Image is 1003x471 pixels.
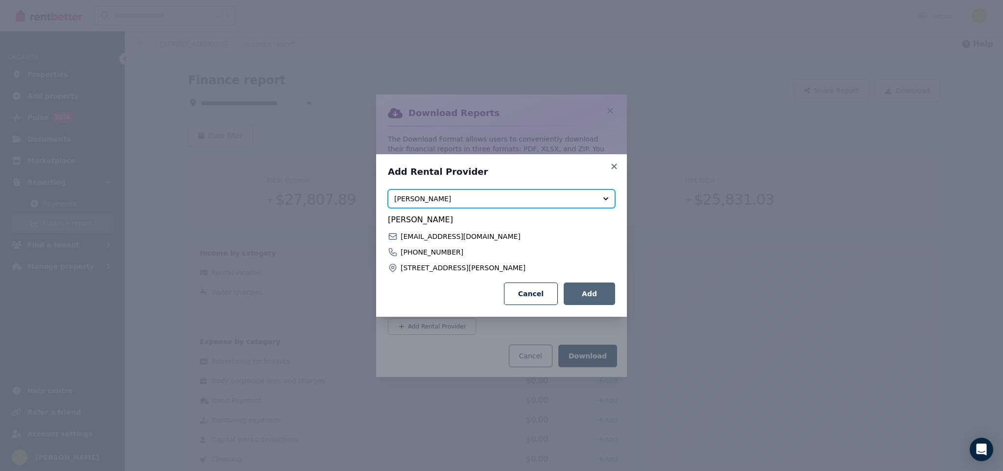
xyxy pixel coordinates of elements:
[401,263,525,273] span: [STREET_ADDRESS][PERSON_NAME]
[388,189,615,208] button: [PERSON_NAME]
[401,247,463,257] span: [PHONE_NUMBER]
[388,166,615,178] h3: Add Rental Provider
[394,194,595,204] span: [PERSON_NAME]
[564,283,615,305] button: Add
[970,438,993,461] div: Open Intercom Messenger
[388,214,615,226] span: [PERSON_NAME]
[504,283,558,305] button: Cancel
[401,232,521,241] span: [EMAIL_ADDRESS][DOMAIN_NAME]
